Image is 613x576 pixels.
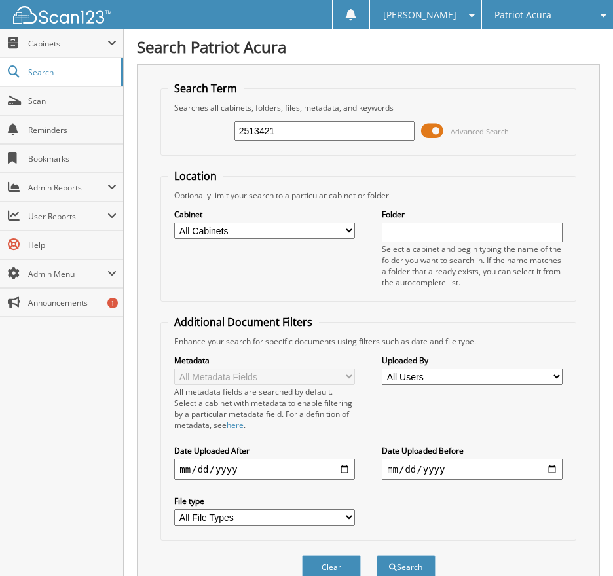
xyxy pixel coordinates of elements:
label: File type [174,495,355,507]
label: Date Uploaded Before [382,445,563,456]
h1: Search Patriot Acura [137,36,600,58]
span: User Reports [28,211,107,222]
input: end [382,459,563,480]
input: start [174,459,355,480]
span: Bookmarks [28,153,117,164]
legend: Additional Document Filters [168,315,319,329]
span: Admin Reports [28,182,107,193]
span: Advanced Search [451,126,509,136]
span: Admin Menu [28,268,107,279]
span: [PERSON_NAME] [383,11,456,19]
a: here [227,420,244,431]
div: Enhance your search for specific documents using filters such as date and file type. [168,336,568,347]
span: Announcements [28,297,117,308]
span: Reminders [28,124,117,135]
span: Cabinets [28,38,107,49]
label: Folder [382,209,563,220]
span: Scan [28,96,117,107]
span: Search [28,67,115,78]
span: Help [28,240,117,251]
div: Searches all cabinets, folders, files, metadata, and keywords [168,102,568,113]
label: Date Uploaded After [174,445,355,456]
span: Patriot Acura [494,11,551,19]
label: Uploaded By [382,355,563,366]
div: All metadata fields are searched by default. Select a cabinet with metadata to enable filtering b... [174,386,355,431]
div: Select a cabinet and begin typing the name of the folder you want to search in. If the name match... [382,243,563,288]
img: scan123-logo-white.svg [13,6,111,24]
div: Optionally limit your search to a particular cabinet or folder [168,190,568,201]
label: Metadata [174,355,355,366]
legend: Location [168,169,223,183]
legend: Search Term [168,81,244,96]
label: Cabinet [174,209,355,220]
div: 1 [107,298,118,308]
